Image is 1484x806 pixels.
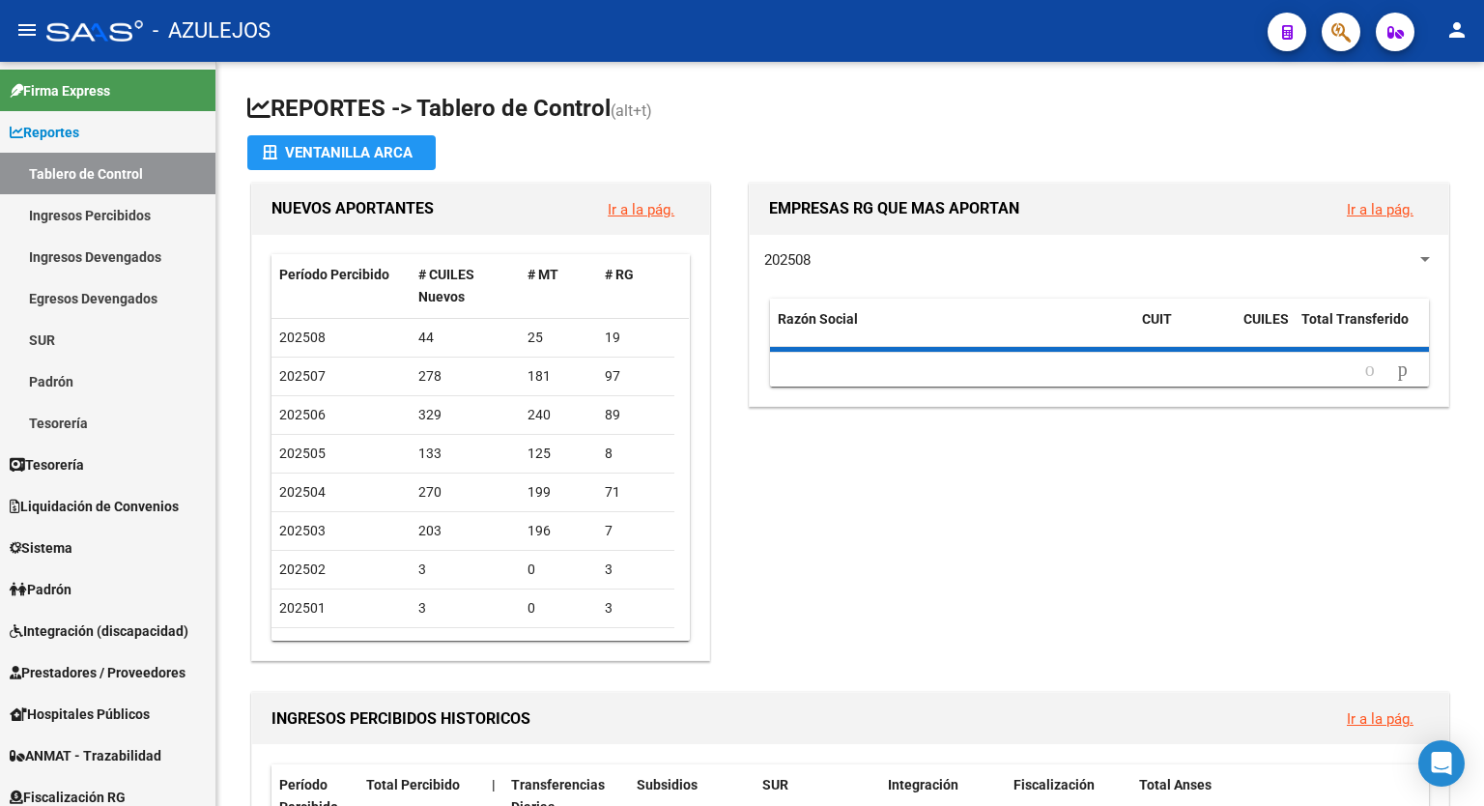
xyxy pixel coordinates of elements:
[10,579,71,600] span: Padrón
[279,267,389,282] span: Período Percibido
[247,135,436,170] button: Ventanilla ARCA
[492,777,496,792] span: |
[592,191,690,227] button: Ir a la pág.
[764,251,811,269] span: 202508
[10,537,72,559] span: Sistema
[271,709,530,728] span: INGRESOS PERCIBIDOS HISTORICOS
[418,559,513,581] div: 3
[762,777,788,792] span: SUR
[411,254,521,318] datatable-header-cell: # CUILES Nuevos
[418,520,513,542] div: 203
[1356,360,1384,381] a: go to previous page
[279,600,326,616] span: 202501
[1347,201,1413,218] a: Ir a la pág.
[520,254,597,318] datatable-header-cell: # MT
[10,662,185,683] span: Prestadores / Proveedores
[605,327,667,349] div: 19
[1134,299,1236,362] datatable-header-cell: CUIT
[418,267,474,304] span: # CUILES Nuevos
[279,484,326,500] span: 202504
[418,636,513,658] div: 4
[611,101,652,120] span: (alt+t)
[528,481,589,504] div: 199
[769,199,1019,217] span: EMPRESAS RG QUE MAS APORTAN
[271,254,411,318] datatable-header-cell: Período Percibido
[279,561,326,577] span: 202502
[528,597,589,619] div: 0
[247,93,1453,127] h1: REPORTES -> Tablero de Control
[418,327,513,349] div: 44
[528,443,589,465] div: 125
[279,523,326,538] span: 202503
[605,267,634,282] span: # RG
[418,481,513,504] div: 270
[605,365,667,388] div: 97
[528,559,589,581] div: 0
[605,636,667,658] div: 2
[528,327,589,349] div: 25
[528,404,589,426] div: 240
[10,122,79,143] span: Reportes
[1331,191,1429,227] button: Ir a la pág.
[528,520,589,542] div: 196
[10,80,110,101] span: Firma Express
[153,10,271,52] span: - AZULEJOS
[597,254,674,318] datatable-header-cell: # RG
[15,18,39,42] mat-icon: menu
[1236,299,1294,362] datatable-header-cell: CUILES
[279,639,326,654] span: 202412
[10,496,179,517] span: Liquidación de Convenios
[605,520,667,542] div: 7
[418,443,513,465] div: 133
[778,311,858,327] span: Razón Social
[1331,701,1429,736] button: Ir a la pág.
[279,446,326,461] span: 202505
[528,267,558,282] span: # MT
[1294,299,1429,362] datatable-header-cell: Total Transferido
[1301,311,1409,327] span: Total Transferido
[528,636,589,658] div: 2
[418,597,513,619] div: 3
[605,559,667,581] div: 3
[1347,710,1413,728] a: Ir a la pág.
[263,135,420,170] div: Ventanilla ARCA
[418,365,513,388] div: 278
[10,745,161,766] span: ANMAT - Trazabilidad
[770,299,1134,362] datatable-header-cell: Razón Social
[1243,311,1289,327] span: CUILES
[1418,740,1465,787] div: Open Intercom Messenger
[271,199,434,217] span: NUEVOS APORTANTES
[1142,311,1172,327] span: CUIT
[605,481,667,504] div: 71
[1389,360,1416,381] a: go to next page
[605,443,667,465] div: 8
[1445,18,1469,42] mat-icon: person
[528,365,589,388] div: 181
[605,404,667,426] div: 89
[366,777,460,792] span: Total Percibido
[279,368,326,384] span: 202507
[1013,777,1095,792] span: Fiscalización
[637,777,698,792] span: Subsidios
[10,620,188,642] span: Integración (discapacidad)
[418,404,513,426] div: 329
[888,777,958,792] span: Integración
[1139,777,1212,792] span: Total Anses
[279,330,326,345] span: 202508
[10,454,84,475] span: Tesorería
[605,597,667,619] div: 3
[608,201,674,218] a: Ir a la pág.
[10,704,150,725] span: Hospitales Públicos
[279,407,326,422] span: 202506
